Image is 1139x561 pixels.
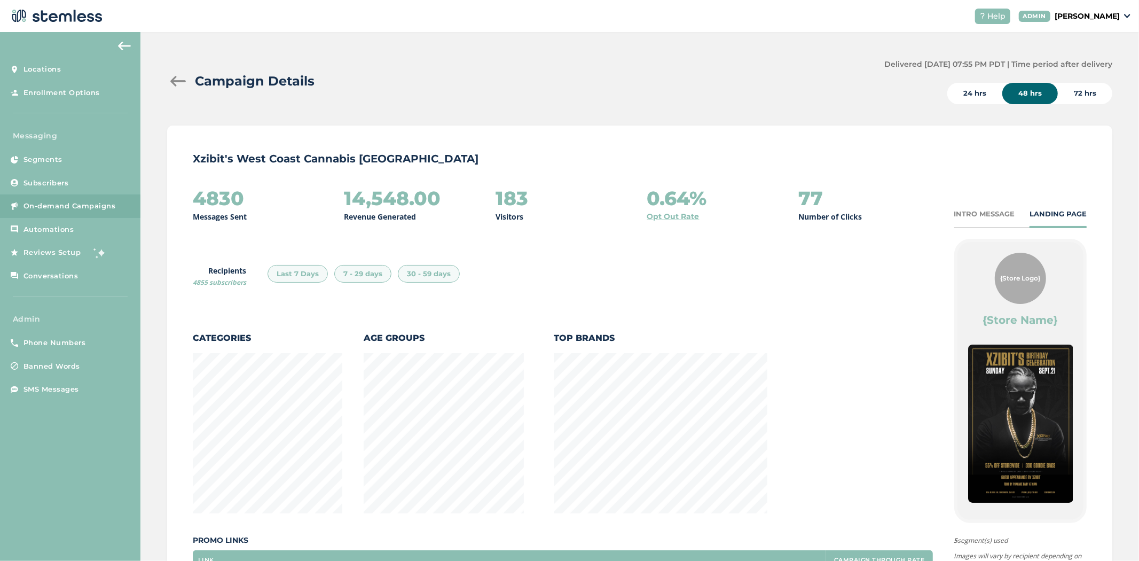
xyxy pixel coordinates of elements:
[1019,11,1051,22] div: ADMIN
[979,13,986,19] img: icon-help-white-03924b79.svg
[983,313,1058,328] label: {Store Name}
[398,265,460,283] div: 30 - 59 days
[89,242,111,263] img: glitter-stars-b7820f95.gif
[23,154,62,165] span: Segments
[9,5,103,27] img: logo-dark-0685b13c.svg
[23,361,80,372] span: Banned Words
[1030,209,1087,220] div: LANDING PAGE
[23,247,81,258] span: Reviews Setup
[884,59,1112,70] label: Delivered [DATE] 07:55 PM PDT | Time period after delivery
[23,64,61,75] span: Locations
[23,88,100,98] span: Enrollment Options
[496,188,528,209] h2: 183
[23,178,69,189] span: Subscribers
[193,535,933,546] label: Promo Links
[193,332,342,345] label: Categories
[193,188,244,209] h2: 4830
[988,11,1006,22] span: Help
[647,188,707,209] h2: 0.64%
[23,384,79,395] span: SMS Messages
[193,278,246,287] span: 4855 subscribers
[798,211,862,222] p: Number of Clicks
[23,338,86,348] span: Phone Numbers
[1086,510,1139,561] iframe: Chat Widget
[947,83,1002,104] div: 24 hrs
[1002,83,1058,104] div: 48 hrs
[364,332,524,345] label: Age Groups
[798,188,823,209] h2: 77
[344,188,441,209] h2: 14,548.00
[23,224,74,235] span: Automations
[334,265,391,283] div: 7 - 29 days
[195,72,315,91] h2: Campaign Details
[647,211,700,222] a: Opt Out Rate
[496,211,523,222] p: Visitors
[1124,14,1130,18] img: icon_down-arrow-small-66adaf34.svg
[23,201,116,212] span: On-demand Campaigns
[954,536,958,545] strong: 5
[344,211,417,222] p: Revenue Generated
[118,42,131,50] img: icon-arrow-back-accent-c549486e.svg
[954,536,1087,546] span: segment(s) used
[193,211,247,222] p: Messages Sent
[193,265,246,287] label: Recipients
[268,265,328,283] div: Last 7 Days
[554,332,767,345] label: Top Brands
[193,151,1087,166] p: Xzibit's West Coast Cannabis [GEOGRAPHIC_DATA]
[954,209,1015,220] div: INTRO MESSAGE
[23,271,78,282] span: Conversations
[1055,11,1120,22] p: [PERSON_NAME]
[1058,83,1112,104] div: 72 hrs
[968,345,1073,503] img: pP0xJEvQRlDpAT0cTilKgdUU47Uy7dmNJeJtoudm.jpg
[1000,274,1040,283] span: {Store Logo}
